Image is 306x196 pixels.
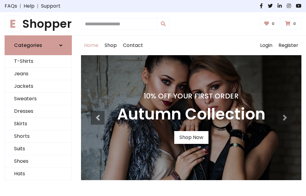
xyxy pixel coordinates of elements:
[5,17,72,30] h1: Shopper
[5,17,72,30] a: EShopper
[117,105,265,124] h3: Autumn Collection
[5,118,72,130] a: Skirts
[5,130,72,143] a: Shorts
[117,92,265,100] h4: 10% Off Your First Order
[101,36,120,55] a: Shop
[14,42,42,48] h6: Categories
[35,2,41,10] span: |
[5,80,72,93] a: Jackets
[174,131,208,144] a: Shop Now
[17,2,24,10] span: |
[292,21,297,27] span: 0
[5,16,21,32] span: E
[260,18,280,30] a: 0
[5,93,72,105] a: Sweaters
[257,36,275,55] a: Login
[5,143,72,155] a: Suits
[270,21,276,27] span: 0
[5,155,72,168] a: Shoes
[5,105,72,118] a: Dresses
[281,18,301,30] a: 0
[41,2,61,10] a: Support
[5,68,72,80] a: Jeans
[5,168,72,180] a: Hats
[120,36,146,55] a: Contact
[24,2,35,10] a: Help
[81,36,101,55] a: Home
[5,55,72,68] a: T-Shirts
[275,36,301,55] a: Register
[5,2,17,10] a: FAQs
[5,35,72,55] a: Categories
